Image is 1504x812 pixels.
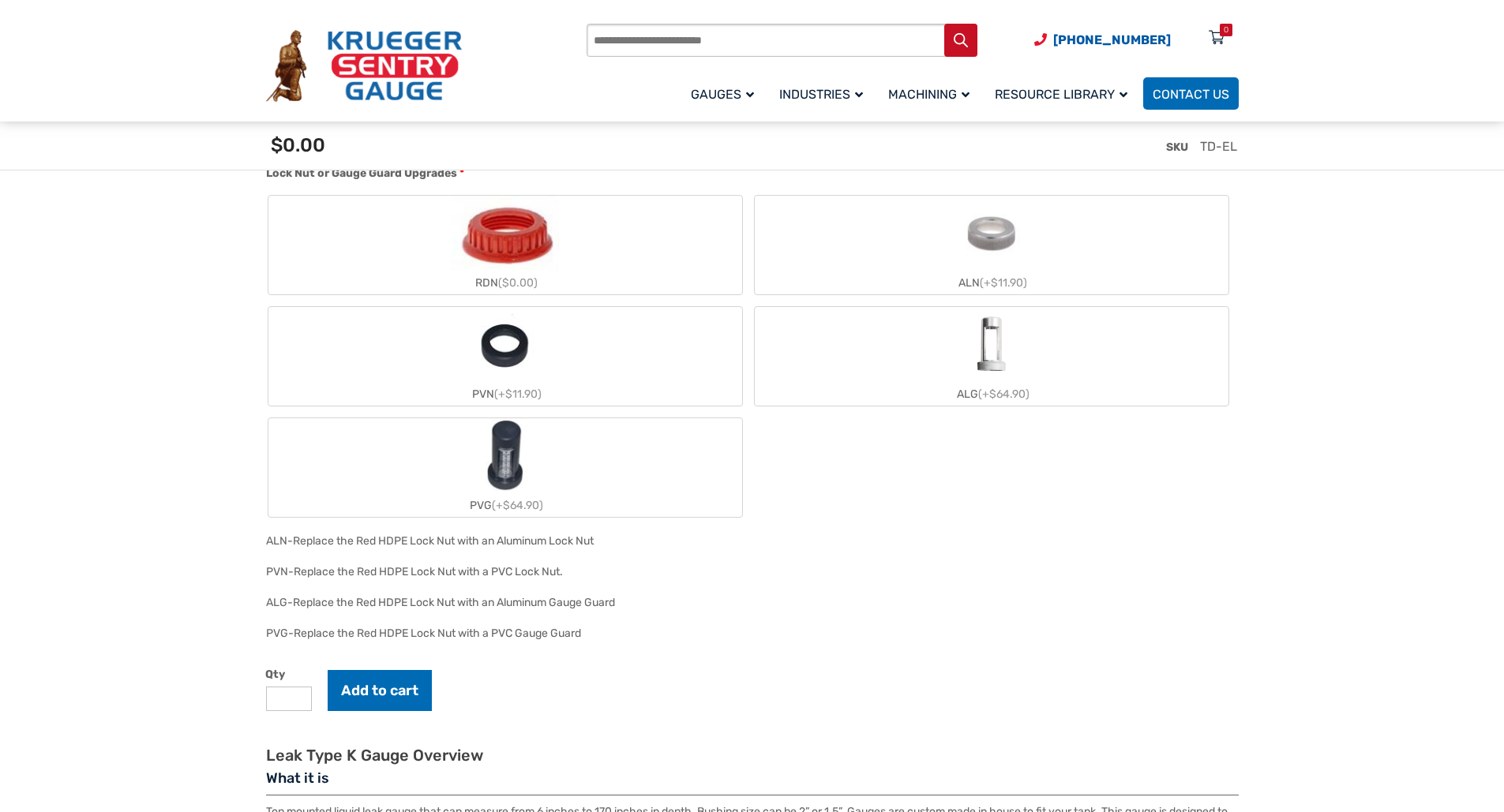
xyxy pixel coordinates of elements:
span: (+$11.90) [494,387,542,401]
div: Replace the Red HDPE Lock Nut with a PVC Gauge Guard [294,627,581,640]
label: ALG [755,307,1228,406]
span: Resource Library [995,87,1127,102]
a: Industries [770,75,879,112]
div: ALG [755,383,1228,406]
div: Replace the Red HDPE Lock Nut with a PVC Lock Nut. [294,565,563,578]
span: [PHONE_NUMBER] [1053,32,1171,47]
span: SKU [1166,140,1188,154]
span: Industries [779,87,863,102]
button: Add to cart [328,670,432,711]
span: PVG- [266,627,294,640]
span: ($0.00) [498,276,538,290]
label: PVN [268,307,742,406]
a: Phone Number (920) 434-8860 [1034,30,1171,50]
span: (+$64.90) [978,387,1030,401]
h2: Leak Type K Gauge Overview [266,746,1239,765]
h3: What it is [266,769,1239,796]
span: (+$11.90) [980,276,1027,290]
div: PVN [268,383,742,406]
span: Machining [888,87,970,102]
img: ALG-OF [954,307,1030,383]
span: Contact Us [1153,87,1229,102]
span: ALN- [266,534,293,548]
a: Machining [879,75,985,112]
span: PVN- [266,565,294,578]
label: RDN [268,196,742,294]
span: (+$64.90) [492,499,543,512]
span: Gauges [691,87,754,102]
img: PVG [467,418,543,494]
div: Replace the Red HDPE Lock Nut with an Aluminum Gauge Guard [293,596,615,609]
div: PVG [268,494,742,517]
img: ALN [954,196,1030,271]
div: Replace the Red HDPE Lock Nut with an Aluminum Lock Nut [293,534,594,548]
label: PVG [268,418,742,517]
a: Resource Library [985,75,1143,112]
a: Gauges [681,75,770,112]
img: Krueger Sentry Gauge [266,30,462,103]
span: ALG- [266,596,293,609]
a: Contact Us [1143,77,1239,110]
label: ALN [755,196,1228,294]
div: ALN [755,271,1228,294]
div: RDN [268,271,742,294]
input: Product quantity [266,687,312,711]
div: 0 [1224,24,1228,36]
span: TD-EL [1200,139,1237,154]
